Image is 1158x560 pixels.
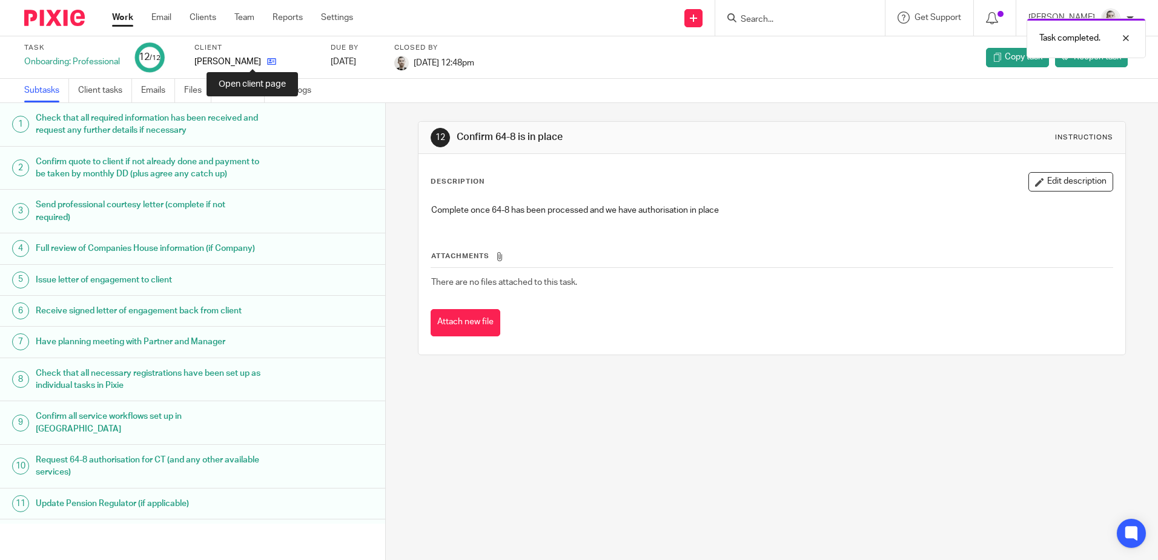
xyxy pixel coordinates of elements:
[331,43,379,53] label: Due by
[12,116,29,133] div: 1
[1101,8,1120,28] img: PS.png
[36,271,261,289] h1: Issue letter of engagement to client
[12,371,29,388] div: 8
[139,50,160,64] div: 12
[36,495,261,513] h1: Update Pension Regulator (if applicable)
[273,12,303,24] a: Reports
[457,131,798,144] h1: Confirm 64-8 is in place
[12,458,29,475] div: 10
[274,79,320,102] a: Audit logs
[194,43,316,53] label: Client
[1055,133,1113,142] div: Instructions
[112,12,133,24] a: Work
[12,240,29,257] div: 4
[12,302,29,319] div: 6
[431,278,577,287] span: There are no files attached to this task.
[36,302,261,320] h1: Receive signed letter of engagement back from client
[431,204,1112,216] p: Complete once 64-8 has been processed and we have authorisation in place
[78,79,132,102] a: Client tasks
[1039,32,1100,44] p: Task completed.
[12,159,29,176] div: 2
[431,177,485,187] p: Description
[24,56,120,68] div: Onboarding: Professional
[321,12,353,24] a: Settings
[431,309,500,336] button: Attach new file
[24,43,120,53] label: Task
[194,56,261,68] p: [PERSON_NAME]
[394,43,474,53] label: Closed by
[36,109,261,140] h1: Check that all required information has been received and request any further details if necessary
[431,253,489,259] span: Attachments
[394,56,409,70] img: PS.png
[36,451,261,482] h1: Request 64-8 authorisation for CT (and any other available services)
[36,333,261,351] h1: Have planning meeting with Partner and Manager
[184,79,211,102] a: Files
[36,239,261,258] h1: Full review of Companies House information (if Company)
[1028,172,1113,192] button: Edit description
[220,79,265,102] a: Notes (0)
[36,364,261,395] h1: Check that all necessary registrations have been set up as individual tasks in Pixie
[190,12,216,24] a: Clients
[151,12,171,24] a: Email
[12,415,29,432] div: 9
[12,203,29,220] div: 3
[414,58,474,67] span: [DATE] 12:48pm
[24,79,69,102] a: Subtasks
[36,407,261,438] h1: Confirm all service workflows set up in [GEOGRAPHIC_DATA]
[234,12,254,24] a: Team
[150,55,160,61] small: /12
[36,196,261,227] h1: Send professional courtesy letter (complete if not required)
[12,333,29,350] div: 7
[331,56,379,68] div: [DATE]
[431,128,450,147] div: 12
[12,495,29,512] div: 11
[36,153,261,184] h1: Confirm quote to client if not already done and payment to be taken by monthly DD (plus agree any...
[24,10,85,26] img: Pixie
[12,272,29,288] div: 5
[141,79,175,102] a: Emails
